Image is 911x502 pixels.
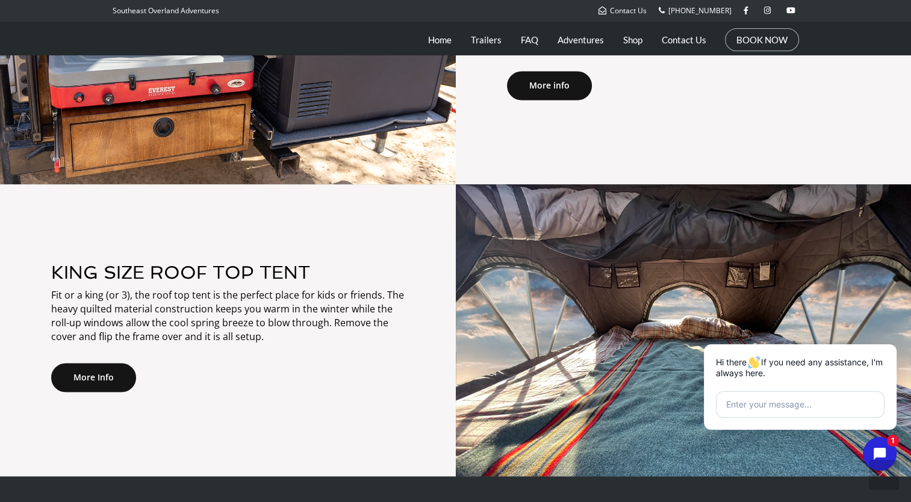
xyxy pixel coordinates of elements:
[668,5,732,16] span: [PHONE_NUMBER]
[428,25,452,55] a: Home
[736,34,788,46] a: BOOK NOW
[662,25,706,55] a: Contact Us
[599,5,647,16] a: Contact Us
[51,262,405,282] h3: KING SIZE ROOF TOP TENT
[558,25,604,55] a: Adventures
[610,5,647,16] span: Contact Us
[659,5,732,16] a: [PHONE_NUMBER]
[521,25,538,55] a: FAQ
[113,3,219,19] p: Southeast Overland Adventures
[51,363,136,392] a: More Info
[507,71,592,100] a: More info
[471,25,502,55] a: Trailers
[51,288,405,343] p: Fit or a king (or 3), the roof top tent is the perfect place for kids or friends. The heavy quilt...
[623,25,642,55] a: Shop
